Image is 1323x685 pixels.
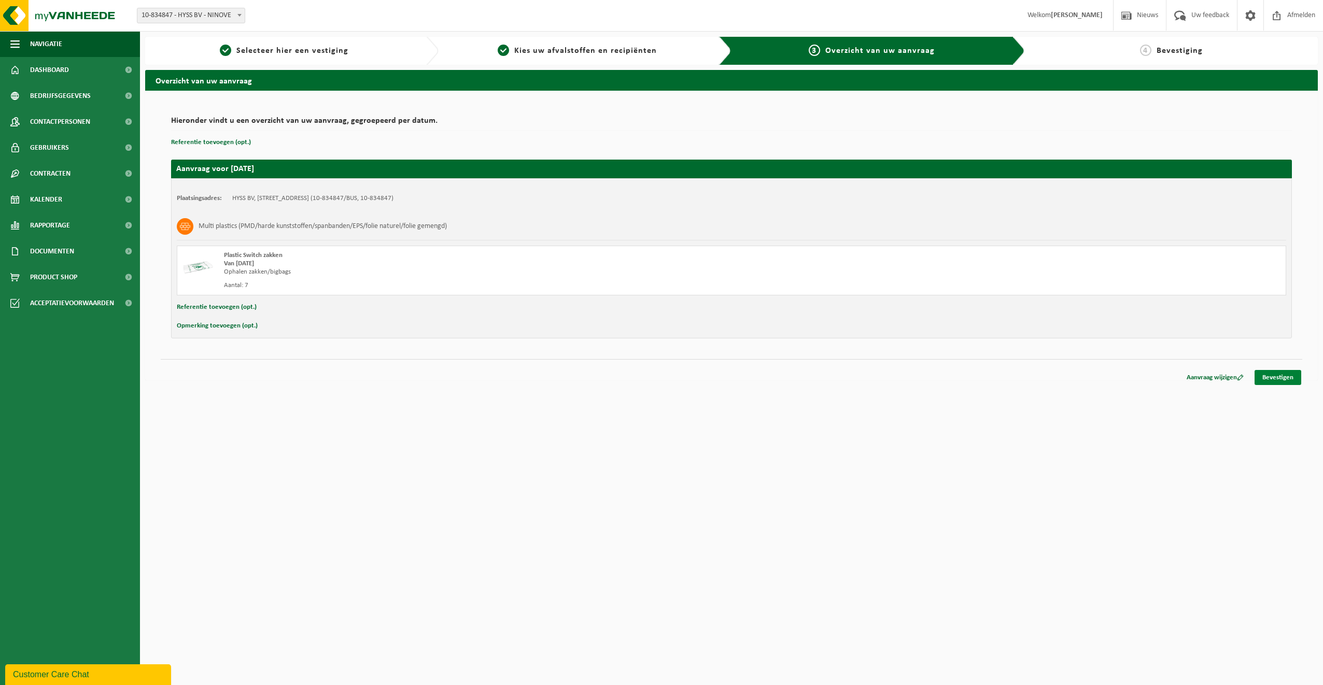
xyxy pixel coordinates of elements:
[145,70,1318,90] h2: Overzicht van uw aanvraag
[176,165,254,173] strong: Aanvraag voor [DATE]
[498,45,509,56] span: 2
[30,161,71,187] span: Contracten
[171,117,1292,131] h2: Hieronder vindt u een overzicht van uw aanvraag, gegroepeerd per datum.
[224,281,773,290] div: Aantal: 7
[30,83,91,109] span: Bedrijfsgegevens
[236,47,348,55] span: Selecteer hier een vestiging
[182,251,214,282] img: LP-SK-00500-LPE-16.png
[224,252,283,259] span: Plastic Switch zakken
[825,47,935,55] span: Overzicht van uw aanvraag
[30,109,90,135] span: Contactpersonen
[1051,11,1103,19] strong: [PERSON_NAME]
[177,195,222,202] strong: Plaatsingsadres:
[30,135,69,161] span: Gebruikers
[30,31,62,57] span: Navigatie
[1179,370,1251,385] a: Aanvraag wijzigen
[30,187,62,212] span: Kalender
[150,45,418,57] a: 1Selecteer hier een vestiging
[30,264,77,290] span: Product Shop
[809,45,820,56] span: 3
[199,218,447,235] h3: Multi plastics (PMD/harde kunststoffen/spanbanden/EPS/folie naturel/folie gemengd)
[177,301,257,314] button: Referentie toevoegen (opt.)
[30,212,70,238] span: Rapportage
[171,136,251,149] button: Referentie toevoegen (opt.)
[137,8,245,23] span: 10-834847 - HYSS BV - NINOVE
[220,45,231,56] span: 1
[1140,45,1151,56] span: 4
[224,260,254,267] strong: Van [DATE]
[30,238,74,264] span: Documenten
[1157,47,1203,55] span: Bevestiging
[224,268,773,276] div: Ophalen zakken/bigbags
[232,194,393,203] td: HYSS BV, [STREET_ADDRESS] (10-834847/BUS, 10-834847)
[30,57,69,83] span: Dashboard
[5,662,173,685] iframe: chat widget
[1255,370,1301,385] a: Bevestigen
[444,45,711,57] a: 2Kies uw afvalstoffen en recipiënten
[177,319,258,333] button: Opmerking toevoegen (opt.)
[514,47,657,55] span: Kies uw afvalstoffen en recipiënten
[30,290,114,316] span: Acceptatievoorwaarden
